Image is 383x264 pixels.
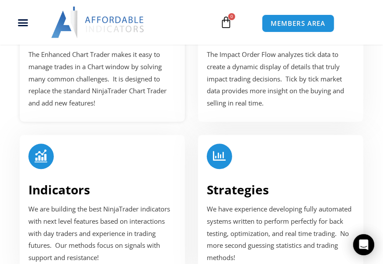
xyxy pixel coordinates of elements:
span: MEMBERS AREA [271,20,326,27]
div: Open Intercom Messenger [353,234,374,255]
div: Menu Toggle [4,14,42,31]
span: 0 [228,13,235,20]
a: 0 [207,10,245,35]
span: We are building the best NinjaTrader indicators with next level features based on interactions wi... [28,204,170,262]
p: The Enhanced Chart Trader makes it easy to manage trades in a Chart window by solving many common... [28,49,176,109]
img: LogoAI | Affordable Indicators – NinjaTrader [51,7,145,38]
p: We have experience developing fully automated systems written to perform perfectly for back testi... [207,203,355,264]
a: MEMBERS AREA [262,14,335,32]
span: The Impact Order Flow analyzes tick data to create a dynamic display of details that truly impact... [207,50,344,107]
a: Indicators [28,181,90,198]
a: Strategies [207,181,269,198]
